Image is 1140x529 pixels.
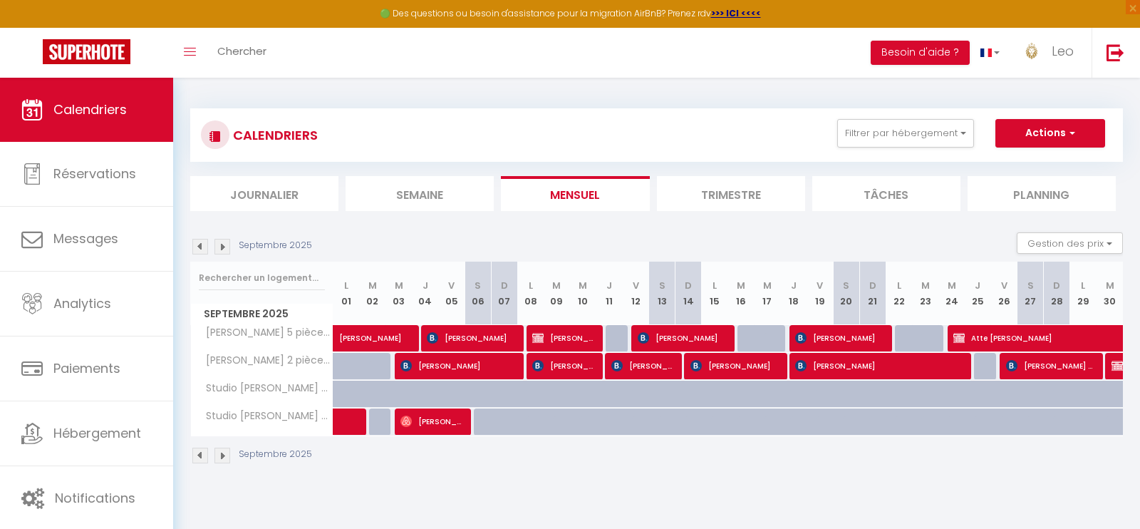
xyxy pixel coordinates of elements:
[193,409,336,424] span: Studio [PERSON_NAME] (254)
[53,101,127,118] span: Calendriers
[438,262,465,325] th: 05
[897,279,901,292] abbr: L
[675,262,702,325] th: 14
[400,408,462,435] span: [PERSON_NAME]
[1053,279,1060,292] abbr: D
[339,317,437,344] span: [PERSON_NAME]
[685,279,692,292] abbr: D
[1044,262,1070,325] th: 28
[968,176,1116,211] li: Planning
[412,262,438,325] th: 04
[427,324,514,351] span: [PERSON_NAME]
[491,262,517,325] th: 07
[1001,279,1007,292] abbr: V
[55,489,135,507] span: Notifications
[795,324,883,351] span: [PERSON_NAME]
[659,279,665,292] abbr: S
[532,352,594,379] span: [PERSON_NAME]
[190,176,338,211] li: Journalier
[53,424,141,442] span: Hébergement
[193,325,336,341] span: [PERSON_NAME] 5 pièces 1er étage
[638,324,725,351] span: [PERSON_NAME]
[1081,279,1085,292] abbr: L
[1052,42,1074,60] span: Leo
[501,279,508,292] abbr: D
[611,352,673,379] span: [PERSON_NAME]
[991,262,1017,325] th: 26
[938,262,965,325] th: 24
[529,279,533,292] abbr: L
[859,262,886,325] th: 21
[843,279,849,292] abbr: S
[1070,262,1097,325] th: 29
[344,279,348,292] abbr: L
[43,39,130,64] img: Super Booking
[395,279,403,292] abbr: M
[570,262,596,325] th: 10
[1107,43,1124,61] img: logout
[780,262,807,325] th: 18
[368,279,377,292] abbr: M
[702,262,728,325] th: 15
[1006,352,1094,379] span: [PERSON_NAME] [PERSON_NAME]
[346,176,494,211] li: Semaine
[755,262,781,325] th: 17
[921,279,930,292] abbr: M
[1010,28,1092,78] a: ... Leo
[791,279,797,292] abbr: J
[207,28,277,78] a: Chercher
[333,325,360,352] a: [PERSON_NAME]
[239,239,312,252] p: Septembre 2025
[812,176,960,211] li: Tâches
[606,279,612,292] abbr: J
[1097,262,1123,325] th: 30
[737,279,745,292] abbr: M
[475,279,481,292] abbr: S
[199,265,325,291] input: Rechercher un logement...
[239,448,312,461] p: Septembre 2025
[763,279,772,292] abbr: M
[229,119,318,151] h3: CALENDRIERS
[385,262,412,325] th: 03
[517,262,544,325] th: 08
[1106,279,1114,292] abbr: M
[532,324,594,351] span: [PERSON_NAME][DEMOGRAPHIC_DATA]
[53,359,120,377] span: Paiements
[193,353,336,369] span: [PERSON_NAME] 2 pièces 5ème étage
[448,279,455,292] abbr: V
[596,262,623,325] th: 11
[423,279,428,292] abbr: J
[1017,262,1044,325] th: 27
[817,279,823,292] abbr: V
[728,262,755,325] th: 16
[795,352,962,379] span: [PERSON_NAME]
[912,262,938,325] th: 23
[948,279,956,292] abbr: M
[1017,232,1123,254] button: Gestion des prix
[833,262,859,325] th: 20
[359,262,385,325] th: 02
[465,262,491,325] th: 06
[871,41,970,65] button: Besoin d'aide ?
[193,381,336,396] span: Studio [PERSON_NAME] (255)
[400,352,514,379] span: [PERSON_NAME]
[633,279,639,292] abbr: V
[552,279,561,292] abbr: M
[690,352,778,379] span: [PERSON_NAME]
[1027,279,1034,292] abbr: S
[711,7,761,19] strong: >>> ICI <<<<
[623,262,649,325] th: 12
[869,279,876,292] abbr: D
[53,294,111,312] span: Analytics
[53,165,136,183] span: Réservations
[53,230,118,247] span: Messages
[579,279,587,292] abbr: M
[837,119,974,148] button: Filtrer par hébergement
[965,262,991,325] th: 25
[1021,41,1042,62] img: ...
[217,43,266,58] span: Chercher
[649,262,675,325] th: 13
[333,262,360,325] th: 01
[886,262,912,325] th: 22
[807,262,833,325] th: 19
